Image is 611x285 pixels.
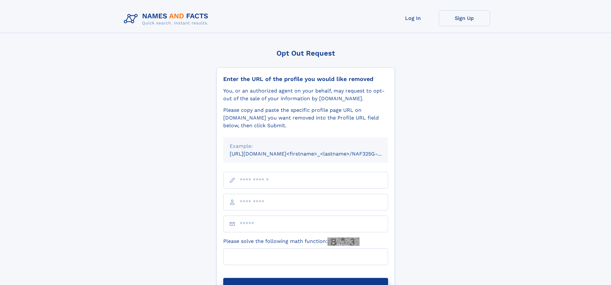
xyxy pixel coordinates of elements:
[230,142,382,150] div: Example:
[387,10,439,26] a: Log In
[230,151,400,157] small: [URL][DOMAIN_NAME]<firstname>_<lastname>/NAF325G-xxxxxxxx
[223,106,388,129] div: Please copy and paste the specific profile page URL on [DOMAIN_NAME] you want removed into the Pr...
[223,237,360,246] label: Please solve the following math function:
[216,49,395,57] div: Opt Out Request
[223,76,388,83] div: Enter the URL of the profile you would like removed
[439,10,490,26] a: Sign Up
[121,10,214,28] img: Logo Names and Facts
[223,87,388,102] div: You, or an authorized agent on your behalf, may request to opt-out of the sale of your informatio...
